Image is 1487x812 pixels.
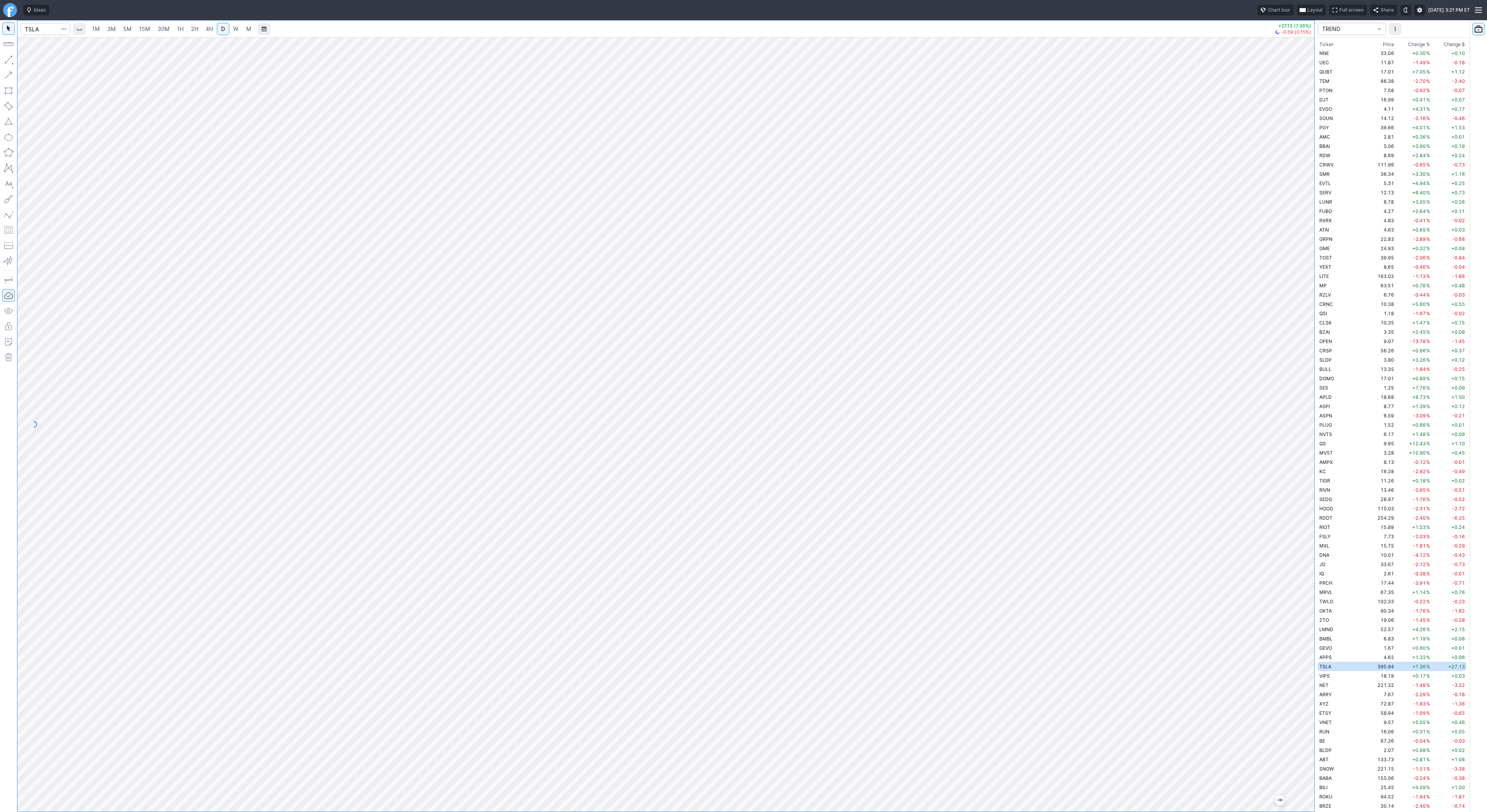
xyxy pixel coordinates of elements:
div: Price [1383,41,1394,48]
span: +0.15 [1451,376,1465,381]
span: +6.40 [1412,190,1426,196]
span: 15M [139,26,150,32]
span: -1.13 [1413,273,1426,279]
span: % [1426,283,1430,288]
span: +12.43 [1409,441,1426,446]
span: +0.09 [1451,385,1465,391]
span: % [1426,338,1430,344]
td: 6.59 [1367,411,1396,420]
span: -2.89 [1413,236,1426,242]
span: ASPI [1319,403,1330,409]
td: 24.93 [1367,244,1396,253]
a: 15M [136,23,154,35]
button: Full screen [1329,5,1367,15]
a: 3M [104,23,119,35]
span: +0.66 [1412,348,1426,354]
span: -0.46 [1413,264,1426,270]
span: -0.46 [1452,115,1465,121]
span: 4H [206,26,213,32]
td: 163.02 [1367,271,1396,281]
span: Full screen [1339,6,1363,14]
td: 12.13 [1367,188,1396,197]
span: % [1426,227,1430,233]
td: 2.81 [1367,132,1396,141]
span: +0.03 [1451,227,1465,233]
span: MP [1319,283,1327,288]
span: +8.73 [1412,394,1426,400]
button: Jump to the most recent bar [1274,795,1285,805]
span: % [1426,292,1430,298]
span: -1.49 [1413,60,1426,65]
td: 4.11 [1367,104,1396,113]
span: % [1426,153,1430,158]
span: +0.73 [1451,190,1465,196]
span: -2.70 [1413,78,1426,84]
button: Add note [2,336,15,348]
span: +0.11 [1451,208,1465,214]
td: 10.35 [1367,318,1396,327]
span: -0.01 [1452,459,1465,465]
button: Ideas [23,5,49,15]
td: 5.31 [1367,179,1396,188]
span: NNE [1319,50,1329,56]
span: % [1426,450,1430,456]
span: % [1426,320,1430,326]
span: -0.07 [1452,88,1465,93]
button: Rectangle [2,84,15,97]
td: 33.06 [1367,48,1396,58]
span: +0.08 [1451,329,1465,335]
span: % [1426,162,1430,168]
span: % [1426,348,1430,354]
span: -0.18 [1452,60,1465,65]
td: 11.87 [1367,58,1396,67]
span: -0.68 [1452,236,1465,242]
a: M [242,23,255,35]
td: 17.01 [1367,67,1396,76]
td: 22.83 [1367,234,1396,244]
span: +0.07 [1451,97,1465,103]
button: Drawing mode: Single [2,274,15,286]
span: +0.26 [1451,199,1465,205]
button: Remove all autosaved drawings [2,351,15,364]
span: CLSK [1319,320,1332,326]
span: SMR [1319,171,1330,177]
span: % [1426,413,1430,419]
span: ATAI [1319,227,1329,233]
a: 4H [202,23,216,35]
span: +0.37 [1451,348,1465,354]
button: Portfolio watchlist [1472,23,1485,35]
span: +2.64 [1412,208,1426,214]
span: NVTS [1319,431,1332,437]
span: % [1426,125,1430,130]
button: Brush [2,193,15,205]
button: Triangle [2,115,15,128]
span: % [1426,311,1430,316]
button: XABCD [2,162,15,174]
span: Chart tour [1268,6,1290,14]
span: RXRX [1319,218,1332,223]
a: 30M [154,23,173,35]
p: +27.13 (7.36%) [1275,24,1311,28]
td: 56.26 [1367,346,1396,355]
span: +1.39 [1412,403,1426,409]
button: portfolio-watchlist-select [1318,23,1386,35]
td: 1.52 [1367,420,1396,429]
span: Change $ [1444,41,1465,48]
span: +3.05 [1412,199,1426,205]
button: Range [258,23,270,35]
span: % [1426,190,1430,196]
span: +7.05 [1412,69,1426,75]
span: APLD [1319,394,1332,400]
span: +0.45 [1451,450,1465,456]
span: % [1426,422,1430,428]
span: +0.12 [1451,357,1465,363]
span: +0.09 [1451,431,1465,437]
a: 2H [187,23,202,35]
span: % [1426,459,1430,465]
span: +0.12 [1451,403,1465,409]
span: -0.02 [1452,311,1465,316]
span: % [1426,357,1430,363]
span: RZLV [1319,292,1331,298]
span: QUBT [1319,69,1332,75]
input: Search [21,23,70,35]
